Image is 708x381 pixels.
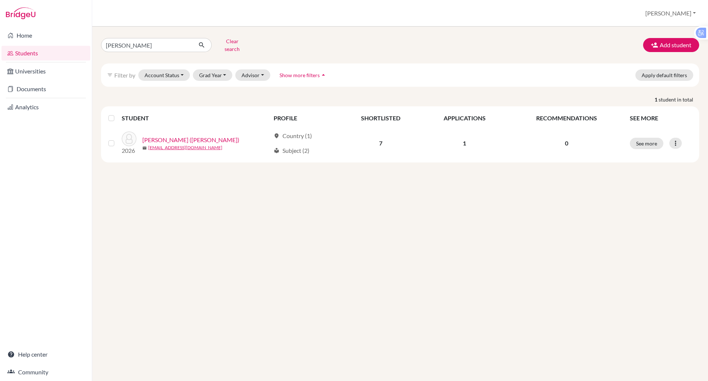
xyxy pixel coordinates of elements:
a: Documents [1,82,90,96]
button: See more [630,138,663,149]
p: 0 [512,139,621,148]
th: PROFILE [269,109,340,127]
a: Analytics [1,100,90,114]
span: location_on [274,133,280,139]
img: Nguyen, Yen Khanh (Alice) [122,131,136,146]
button: Grad Year [193,69,233,81]
i: filter_list [107,72,113,78]
span: mail [142,146,147,150]
button: Account Status [138,69,190,81]
a: [EMAIL_ADDRESS][DOMAIN_NAME] [148,144,222,151]
button: [PERSON_NAME] [642,6,699,20]
i: arrow_drop_up [320,71,327,79]
th: SEE MORE [625,109,696,127]
th: SHORTLISTED [340,109,421,127]
a: Home [1,28,90,43]
span: local_library [274,148,280,154]
button: Advisor [235,69,270,81]
a: [PERSON_NAME] ([PERSON_NAME]) [142,135,239,144]
input: Find student by name... [101,38,192,52]
a: Universities [1,64,90,79]
span: student in total [659,96,699,103]
span: Filter by [114,72,135,79]
button: Add student [643,38,699,52]
th: APPLICATIONS [421,109,507,127]
a: Students [1,46,90,61]
td: 1 [421,127,507,159]
button: Show more filtersarrow_drop_up [273,69,333,81]
button: Apply default filters [635,69,693,81]
th: RECOMMENDATIONS [508,109,625,127]
td: 7 [340,127,421,159]
div: Country (1) [274,131,312,140]
strong: 1 [655,96,659,103]
div: Subject (2) [274,146,309,155]
button: Clear search [212,35,253,55]
a: Help center [1,347,90,362]
p: 2026 [122,146,136,155]
span: Show more filters [280,72,320,78]
img: Bridge-U [6,7,35,19]
th: STUDENT [122,109,269,127]
a: Community [1,365,90,380]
